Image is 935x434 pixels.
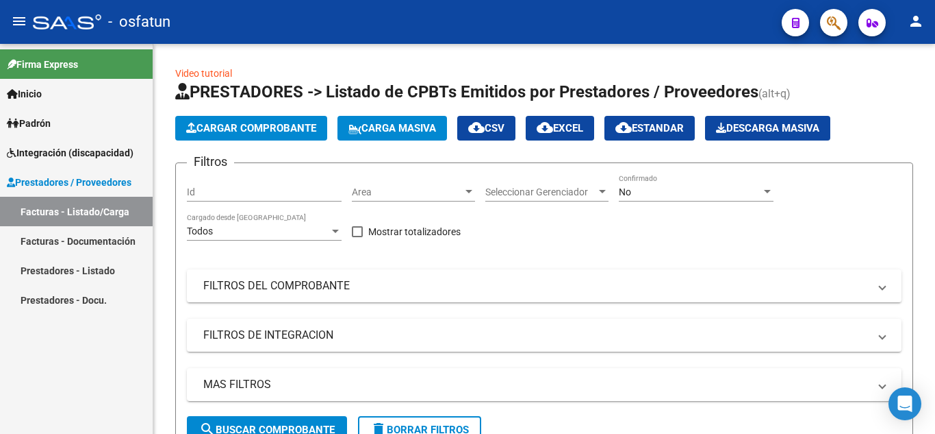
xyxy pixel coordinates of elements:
mat-expansion-panel-header: FILTROS DE INTEGRACION [187,319,901,352]
span: Descarga Masiva [716,122,819,134]
button: Estandar [604,116,695,141]
mat-expansion-panel-header: FILTROS DEL COMPROBANTE [187,269,901,302]
span: Prestadores / Proveedores [7,175,131,190]
mat-panel-title: FILTROS DE INTEGRACION [203,328,869,343]
button: CSV [457,116,515,141]
div: Open Intercom Messenger [888,387,921,420]
mat-expansion-panel-header: MAS FILTROS [187,368,901,401]
h3: Filtros [187,152,234,171]
span: Area [352,186,463,198]
button: EXCEL [526,116,594,141]
mat-icon: cloud_download [468,119,485,136]
span: Padrón [7,116,51,131]
span: Mostrar totalizadores [368,224,461,240]
mat-icon: cloud_download [537,119,553,136]
span: - osfatun [108,7,170,37]
a: Video tutorial [175,68,232,79]
span: Seleccionar Gerenciador [485,186,596,198]
span: Todos [187,226,213,237]
span: PRESTADORES -> Listado de CPBTs Emitidos por Prestadores / Proveedores [175,82,758,101]
span: Inicio [7,86,42,101]
button: Descarga Masiva [705,116,830,141]
mat-icon: cloud_download [615,119,632,136]
span: Integración (discapacidad) [7,145,133,160]
button: Cargar Comprobante [175,116,327,141]
app-download-masive: Descarga masiva de comprobantes (adjuntos) [705,116,830,141]
span: Firma Express [7,57,78,72]
span: Cargar Comprobante [186,122,316,134]
button: Carga Masiva [337,116,447,141]
span: EXCEL [537,122,583,134]
span: No [619,186,631,197]
mat-panel-title: MAS FILTROS [203,377,869,392]
mat-panel-title: FILTROS DEL COMPROBANTE [203,278,869,293]
span: Carga Masiva [348,122,436,134]
span: CSV [468,122,504,134]
mat-icon: person [908,13,924,29]
span: Estandar [615,122,684,134]
span: (alt+q) [758,87,791,100]
mat-icon: menu [11,13,27,29]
